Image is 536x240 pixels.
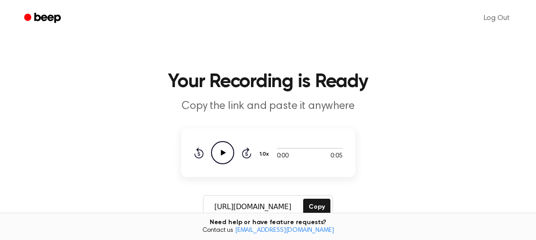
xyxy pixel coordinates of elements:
[235,227,334,234] a: [EMAIL_ADDRESS][DOMAIN_NAME]
[277,152,289,161] span: 0:00
[94,99,443,114] p: Copy the link and paste it anywhere
[475,7,519,29] a: Log Out
[259,147,272,162] button: 1.0x
[330,152,342,161] span: 0:05
[18,10,69,27] a: Beep
[303,199,330,216] button: Copy
[5,227,531,235] span: Contact us
[36,73,501,92] h1: Your Recording is Ready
